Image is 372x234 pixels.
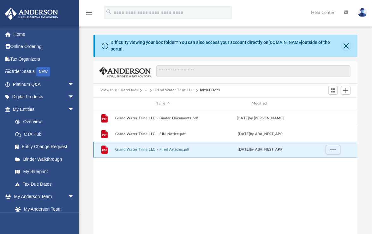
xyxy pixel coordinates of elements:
a: Overview [9,116,84,128]
i: search [105,9,112,15]
button: Grand Water Trine LLC - Filed Articles.pdf [115,147,210,152]
button: Grand Water Trine LLC [153,87,194,93]
a: menu [85,12,93,16]
div: id [311,101,355,106]
button: ··· [144,87,148,93]
div: [DATE] by ABA_NEST_APP [213,147,308,153]
a: [DOMAIN_NAME] [268,40,302,45]
span: arrow_drop_down [68,103,81,116]
button: Viewable-ClientDocs [100,87,138,93]
div: Name [115,101,210,106]
div: [DATE] by ABA_NEST_APP [213,131,308,137]
div: id [96,101,112,106]
div: NEW [36,67,50,76]
img: User Pic [358,8,367,17]
span: arrow_drop_down [68,190,81,203]
i: menu [85,9,93,16]
a: Platinum Q&Aarrow_drop_down [4,78,84,91]
img: Anderson Advisors Platinum Portal [3,8,60,20]
div: Modified [213,101,308,106]
button: Initial Docs [200,87,220,93]
a: CTA Hub [9,128,84,141]
a: Tax Due Dates [9,178,84,190]
button: More options [326,145,340,154]
button: Grand Water Trine LLC - EIN Notice.pdf [115,132,210,136]
a: Entity Change Request [9,141,84,153]
a: My Entitiesarrow_drop_down [4,103,84,116]
a: My Anderson Teamarrow_drop_down [4,190,81,203]
div: Difficulty viewing your box folder? You can also access your account directly on outside of the p... [111,39,342,52]
a: Binder Walkthrough [9,153,84,165]
div: [DATE] by [PERSON_NAME] [213,115,308,121]
a: My Blueprint [9,165,81,178]
button: Switch to Grid View [328,86,338,95]
a: Tax Organizers [4,53,84,65]
a: Digital Productsarrow_drop_down [4,91,84,103]
span: arrow_drop_down [68,78,81,91]
a: Online Ordering [4,40,84,53]
button: Close [342,41,351,50]
input: Search files and folders [156,65,351,77]
span: arrow_drop_down [68,91,81,104]
a: My Anderson Team [9,203,77,215]
a: Order StatusNEW [4,65,84,78]
a: Home [4,28,84,40]
button: Grand Water Trine LLC - Binder Documents.pdf [115,116,210,120]
button: Add [341,86,351,95]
